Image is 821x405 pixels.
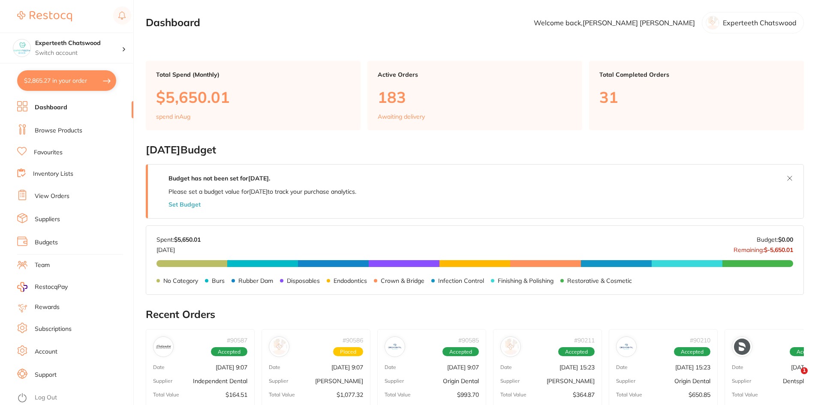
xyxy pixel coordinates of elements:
button: Set Budget [168,201,201,208]
img: Origin Dental [618,339,635,355]
p: Supplier [500,378,520,384]
a: Inventory Lists [33,170,73,178]
p: Total Value [153,392,179,398]
p: Total Value [616,392,642,398]
span: Accepted [211,347,247,357]
p: Supplier [269,378,288,384]
p: Date [153,364,165,370]
p: $164.51 [226,391,247,398]
span: Accepted [442,347,479,357]
p: [DATE] 9:07 [216,364,247,371]
strong: $0.00 [778,236,793,243]
a: View Orders [35,192,69,201]
span: Accepted [674,347,710,357]
p: [DATE] 15:23 [559,364,595,371]
p: Origin Dental [674,378,710,384]
p: Supplier [732,378,751,384]
a: Total Completed Orders31 [589,61,804,130]
p: Date [732,364,743,370]
a: Favourites [34,148,63,157]
a: Budgets [35,238,58,247]
a: Rewards [35,303,60,312]
p: Date [500,364,512,370]
img: Henry Schein Halas [271,339,287,355]
h4: Experteeth Chatswood [35,39,122,48]
iframe: Intercom live chat [783,367,804,388]
p: [DATE] 15:23 [675,364,710,371]
p: $993.70 [457,391,479,398]
a: Dashboard [35,103,67,112]
strong: $5,650.01 [174,236,201,243]
a: Restocq Logo [17,6,72,26]
img: RestocqPay [17,282,27,292]
img: Independent Dental [155,339,171,355]
p: Origin Dental [443,378,479,384]
p: Date [269,364,280,370]
span: Accepted [558,347,595,357]
img: Origin Dental [387,339,403,355]
p: Endodontics [334,277,367,284]
p: Budget: [757,236,793,243]
p: Experteeth Chatswood [723,19,797,27]
img: Dentsply Sirona [734,339,750,355]
p: Date [616,364,628,370]
p: Crown & Bridge [381,277,424,284]
button: $2,865.27 in your order [17,70,116,91]
p: Supplier [385,378,404,384]
button: Log Out [17,391,131,405]
p: Welcome back, [PERSON_NAME] [PERSON_NAME] [534,19,695,27]
p: 183 [378,88,572,106]
p: $5,650.01 [156,88,350,106]
p: Please set a budget value for [DATE] to track your purchase analytics. [168,188,356,195]
p: Total Value [732,392,758,398]
p: $1,077.32 [337,391,363,398]
p: # 90210 [690,337,710,344]
p: No Category [163,277,198,284]
a: Total Spend (Monthly)$5,650.01spend inAug [146,61,361,130]
span: RestocqPay [35,283,68,291]
p: $364.87 [573,391,595,398]
p: Restorative & Cosmetic [567,277,632,284]
a: Subscriptions [35,325,72,333]
p: # 90586 [343,337,363,344]
p: Total Completed Orders [599,71,794,78]
p: Date [385,364,396,370]
h2: Dashboard [146,17,200,29]
img: Restocq Logo [17,11,72,21]
p: Rubber Dam [238,277,273,284]
h2: [DATE] Budget [146,144,804,156]
a: Team [35,261,50,270]
strong: $-5,650.01 [764,246,793,254]
p: [DATE] 9:07 [331,364,363,371]
a: Active Orders183Awaiting delivery [367,61,582,130]
a: Account [35,348,57,356]
p: Independent Dental [193,378,247,384]
span: Placed [333,347,363,357]
p: Supplier [153,378,172,384]
a: Browse Products [35,126,82,135]
p: # 90211 [574,337,595,344]
p: Remaining: [734,243,793,253]
p: [DATE] 9:07 [447,364,479,371]
p: [PERSON_NAME] [315,378,363,384]
p: Awaiting delivery [378,113,425,120]
img: Henry Schein Halas [502,339,519,355]
p: [DATE] [156,243,201,253]
p: spend in Aug [156,113,190,120]
a: Suppliers [35,215,60,224]
a: RestocqPay [17,282,68,292]
p: Burs [212,277,225,284]
p: Disposables [287,277,320,284]
p: Switch account [35,49,122,57]
p: Supplier [616,378,635,384]
p: Finishing & Polishing [498,277,553,284]
p: [PERSON_NAME] [547,378,595,384]
p: 31 [599,88,794,106]
a: Log Out [35,393,57,402]
span: 1 [801,367,808,374]
p: Infection Control [438,277,484,284]
h2: Recent Orders [146,309,804,321]
a: Support [35,371,57,379]
p: $650.85 [689,391,710,398]
strong: Budget has not been set for [DATE] . [168,174,270,182]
